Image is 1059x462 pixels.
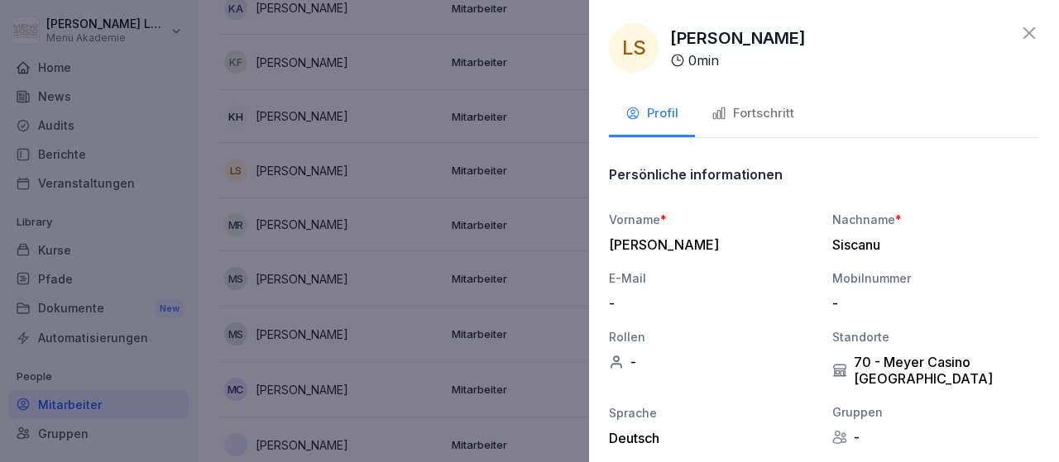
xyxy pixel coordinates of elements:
div: Gruppen [832,403,1039,421]
p: Persönliche informationen [609,166,783,183]
div: Sprache [609,404,816,422]
div: Deutsch [609,430,816,446]
div: [PERSON_NAME] [609,236,807,253]
div: - [832,295,1031,312]
div: Mobilnummer [832,269,1039,287]
div: Fortschritt [712,104,794,123]
div: Profil [625,104,678,123]
div: - [609,295,807,312]
div: Rollen [609,328,816,345]
div: - [609,354,816,370]
p: 0 min [688,50,719,70]
div: Standorte [832,328,1039,345]
button: Profil [609,93,695,137]
div: - [832,429,1039,445]
div: Siscanu [832,236,1031,253]
div: LS [609,23,659,73]
div: 70 - Meyer Casino [GEOGRAPHIC_DATA] [832,354,1039,387]
div: E-Mail [609,269,816,287]
div: Vorname [609,211,816,228]
div: Nachname [832,211,1039,228]
button: Fortschritt [695,93,811,137]
p: [PERSON_NAME] [670,26,806,50]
